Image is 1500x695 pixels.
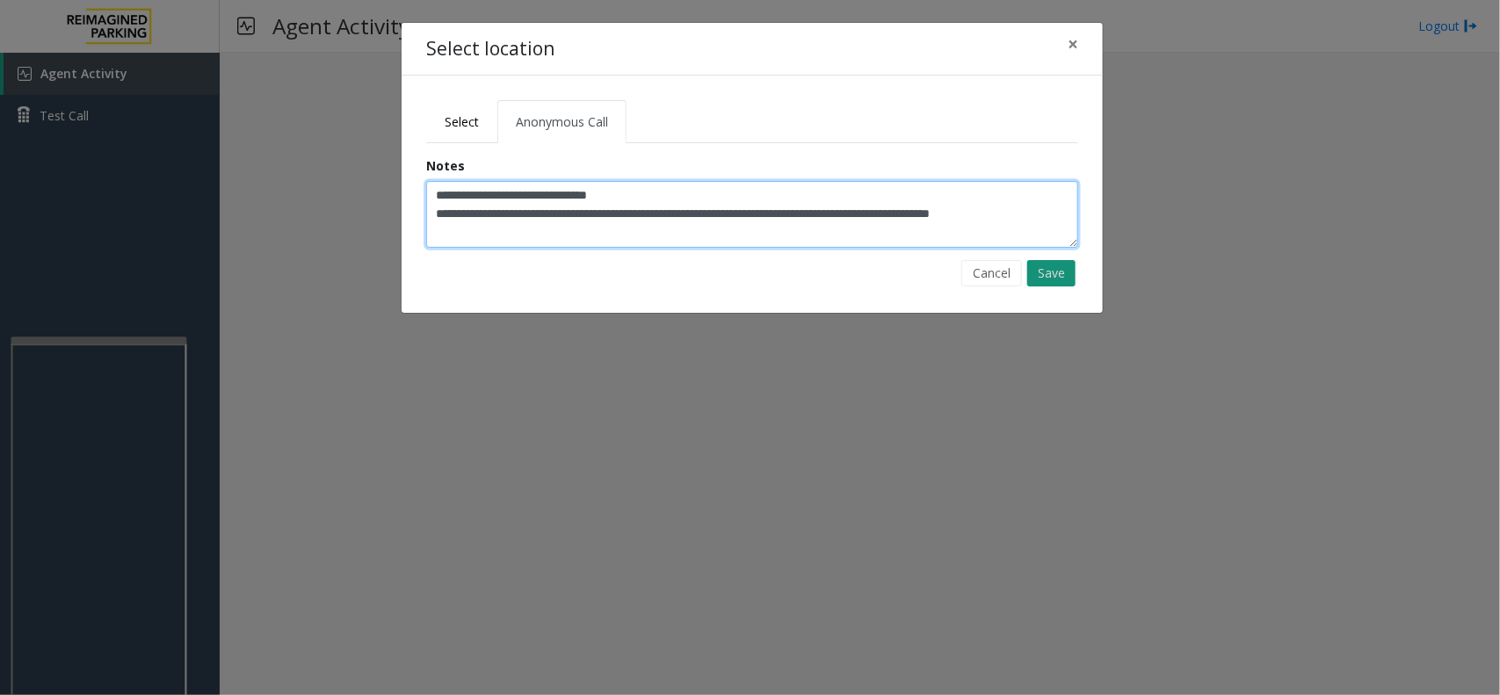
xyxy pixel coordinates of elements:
span: Select [445,113,479,130]
ul: Tabs [426,100,1078,143]
label: Notes [426,156,465,175]
h4: Select location [426,35,554,63]
button: Close [1055,23,1091,66]
span: × [1068,32,1078,56]
span: Anonymous Call [516,113,608,130]
button: Save [1027,260,1076,286]
button: Cancel [961,260,1022,286]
